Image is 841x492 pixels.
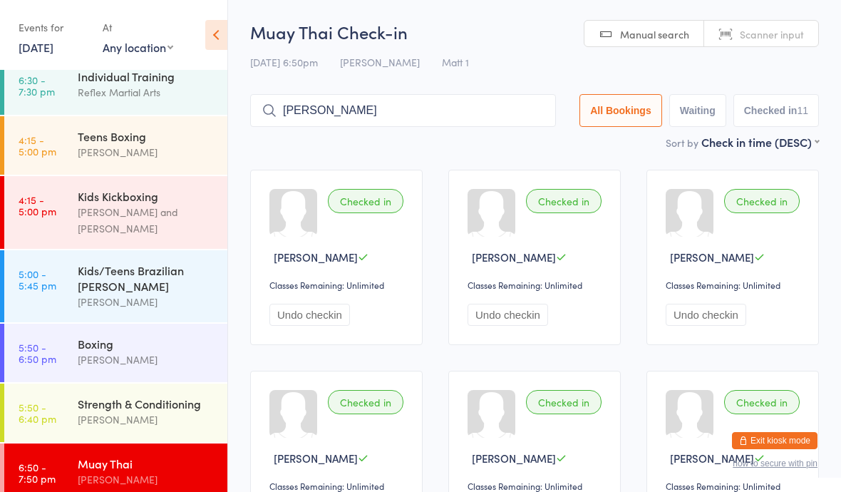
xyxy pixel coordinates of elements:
[701,134,819,150] div: Check in time (DESC)
[468,279,606,291] div: Classes Remaining: Unlimited
[328,390,403,414] div: Checked in
[797,105,808,116] div: 11
[328,189,403,213] div: Checked in
[468,304,548,326] button: Undo checkin
[274,451,358,466] span: [PERSON_NAME]
[250,55,318,69] span: [DATE] 6:50pm
[78,188,215,204] div: Kids Kickboxing
[19,401,56,424] time: 5:50 - 6:40 pm
[740,27,804,41] span: Scanner input
[78,262,215,294] div: Kids/Teens Brazilian [PERSON_NAME]
[78,68,215,84] div: Individual Training
[78,352,215,368] div: [PERSON_NAME]
[19,268,56,291] time: 5:00 - 5:45 pm
[269,480,408,492] div: Classes Remaining: Unlimited
[250,20,819,43] h2: Muay Thai Check-in
[620,27,689,41] span: Manual search
[78,396,215,411] div: Strength & Conditioning
[669,94,726,127] button: Waiting
[472,451,556,466] span: [PERSON_NAME]
[670,451,754,466] span: [PERSON_NAME]
[269,279,408,291] div: Classes Remaining: Unlimited
[340,55,420,69] span: [PERSON_NAME]
[78,471,215,488] div: [PERSON_NAME]
[526,189,602,213] div: Checked in
[250,94,556,127] input: Search
[4,250,227,322] a: 5:00 -5:45 pmKids/Teens Brazilian [PERSON_NAME][PERSON_NAME]
[19,461,56,484] time: 6:50 - 7:50 pm
[103,39,173,55] div: Any location
[19,342,56,364] time: 5:50 - 6:50 pm
[468,480,606,492] div: Classes Remaining: Unlimited
[442,55,469,69] span: Matt 1
[4,176,227,249] a: 4:15 -5:00 pmKids Kickboxing[PERSON_NAME] and [PERSON_NAME]
[666,279,804,291] div: Classes Remaining: Unlimited
[19,74,55,97] time: 6:30 - 7:30 pm
[78,294,215,310] div: [PERSON_NAME]
[733,458,817,468] button: how to secure with pin
[733,94,819,127] button: Checked in11
[4,56,227,115] a: 6:30 -7:30 pmIndividual TrainingReflex Martial Arts
[274,250,358,265] span: [PERSON_NAME]
[78,204,215,237] div: [PERSON_NAME] and [PERSON_NAME]
[732,432,817,449] button: Exit kiosk mode
[78,336,215,352] div: Boxing
[526,390,602,414] div: Checked in
[724,390,800,414] div: Checked in
[19,194,56,217] time: 4:15 - 5:00 pm
[666,304,746,326] button: Undo checkin
[4,116,227,175] a: 4:15 -5:00 pmTeens Boxing[PERSON_NAME]
[4,384,227,442] a: 5:50 -6:40 pmStrength & Conditioning[PERSON_NAME]
[78,128,215,144] div: Teens Boxing
[666,135,698,150] label: Sort by
[670,250,754,265] span: [PERSON_NAME]
[78,84,215,101] div: Reflex Martial Arts
[666,480,804,492] div: Classes Remaining: Unlimited
[78,456,215,471] div: Muay Thai
[78,411,215,428] div: [PERSON_NAME]
[103,16,173,39] div: At
[78,144,215,160] div: [PERSON_NAME]
[579,94,662,127] button: All Bookings
[4,324,227,382] a: 5:50 -6:50 pmBoxing[PERSON_NAME]
[19,134,56,157] time: 4:15 - 5:00 pm
[19,39,53,55] a: [DATE]
[472,250,556,265] span: [PERSON_NAME]
[269,304,350,326] button: Undo checkin
[19,16,88,39] div: Events for
[724,189,800,213] div: Checked in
